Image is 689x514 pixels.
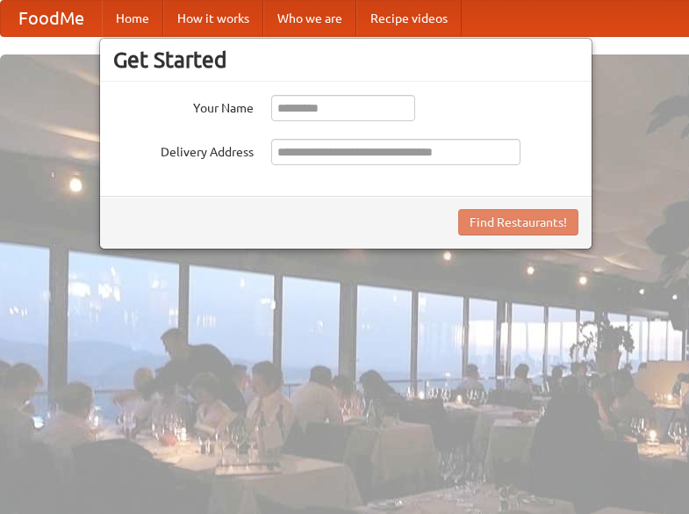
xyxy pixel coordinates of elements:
[113,95,254,117] label: Your Name
[163,1,263,36] a: How it works
[356,1,462,36] a: Recipe videos
[113,139,254,161] label: Delivery Address
[458,209,578,235] button: Find Restaurants!
[113,47,578,73] h3: Get Started
[102,1,163,36] a: Home
[263,1,356,36] a: Who we are
[1,1,102,36] a: FoodMe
